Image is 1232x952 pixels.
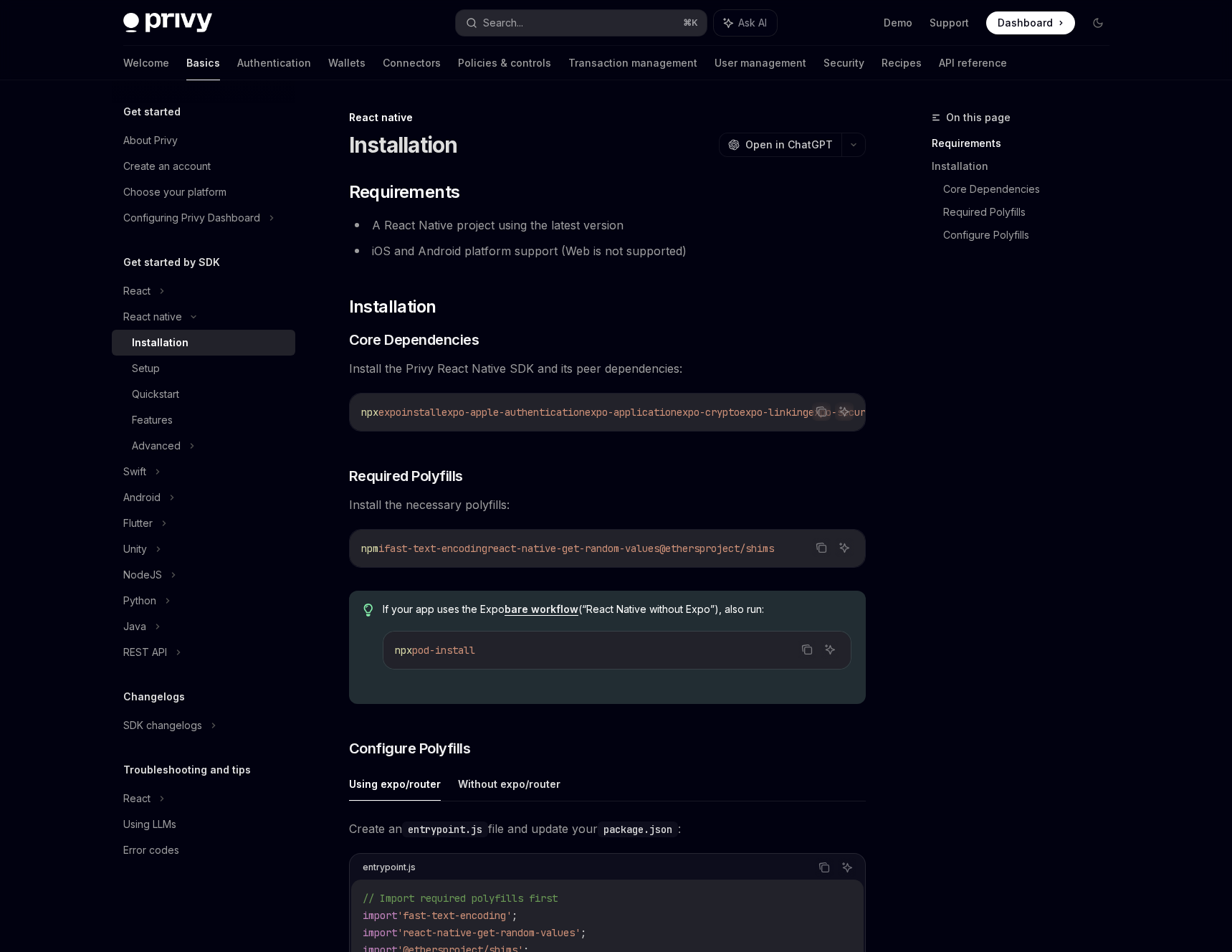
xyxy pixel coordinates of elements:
[112,381,295,407] a: Quickstart
[397,909,512,922] span: 'fast-text-encoding'
[808,406,906,419] span: expo-secure-store
[363,892,558,905] span: // Import required polyfills first
[123,592,156,609] div: Python
[123,761,251,779] h5: Troubleshooting and tips
[882,46,922,80] a: Recipes
[823,46,864,80] a: Security
[123,618,146,635] div: Java
[349,738,471,758] span: Configure Polyfills
[349,295,436,318] span: Installation
[884,16,912,30] a: Demo
[132,386,179,403] div: Quickstart
[441,406,585,419] span: expo-apple-authentication
[112,837,295,863] a: Error codes
[395,644,412,657] span: npx
[598,822,678,837] code: package.json
[123,209,260,227] div: Configuring Privy Dashboard
[383,602,851,617] span: If your app uses the Expo (“React Native without Expo”), also run:
[505,603,578,616] a: bare workflow
[986,11,1075,34] a: Dashboard
[123,308,182,325] div: React native
[939,46,1007,80] a: API reference
[402,822,488,837] code: entrypoint.js
[714,10,777,36] button: Ask AI
[123,463,146,480] div: Swift
[1087,11,1109,34] button: Toggle dark mode
[349,466,463,486] span: Required Polyfills
[943,178,1121,201] a: Core Dependencies
[378,406,401,419] span: expo
[112,153,295,179] a: Create an account
[328,46,366,80] a: Wallets
[112,407,295,433] a: Features
[123,13,212,33] img: dark logo
[112,179,295,205] a: Choose your platform
[458,767,560,801] button: Without expo/router
[581,926,586,939] span: ;
[715,46,806,80] a: User management
[838,858,856,877] button: Ask AI
[363,909,397,922] span: import
[932,132,1121,155] a: Requirements
[932,155,1121,178] a: Installation
[835,402,854,421] button: Ask AI
[363,604,373,617] svg: Tip
[798,640,816,659] button: Copy the contents from the code block
[132,437,181,454] div: Advanced
[349,330,479,350] span: Core Dependencies
[132,360,160,377] div: Setup
[378,542,384,555] span: i
[349,767,441,801] button: Using expo/router
[719,133,841,157] button: Open in ChatGPT
[812,538,831,557] button: Copy the contents from the code block
[132,334,188,351] div: Installation
[659,542,774,555] span: @ethersproject/shims
[349,495,866,515] span: Install the necessary polyfills:
[361,542,378,555] span: npm
[132,411,173,429] div: Features
[585,406,677,419] span: expo-application
[349,132,458,158] h1: Installation
[456,10,707,36] button: Search...⌘K
[112,356,295,381] a: Setup
[384,542,487,555] span: fast-text-encoding
[812,402,831,421] button: Copy the contents from the code block
[112,128,295,153] a: About Privy
[123,842,179,859] div: Error codes
[123,489,161,506] div: Android
[112,811,295,837] a: Using LLMs
[349,241,866,261] li: iOS and Android platform support (Web is not supported)
[738,16,767,30] span: Ask AI
[186,46,220,80] a: Basics
[383,46,441,80] a: Connectors
[123,688,185,705] h5: Changelogs
[835,538,854,557] button: Ask AI
[487,542,659,555] span: react-native-get-random-values
[123,644,167,661] div: REST API
[683,17,698,29] span: ⌘ K
[123,103,181,120] h5: Get started
[349,181,460,204] span: Requirements
[123,184,226,201] div: Choose your platform
[123,515,153,532] div: Flutter
[123,282,151,300] div: React
[123,254,220,271] h5: Get started by SDK
[123,132,178,149] div: About Privy
[943,201,1121,224] a: Required Polyfills
[998,16,1053,30] span: Dashboard
[123,46,169,80] a: Welcome
[361,406,378,419] span: npx
[363,858,416,877] div: entrypoint.js
[512,909,517,922] span: ;
[821,640,839,659] button: Ask AI
[930,16,969,30] a: Support
[123,541,147,558] div: Unity
[123,566,162,584] div: NodeJS
[677,406,740,419] span: expo-crypto
[745,138,833,152] span: Open in ChatGPT
[397,926,581,939] span: 'react-native-get-random-values'
[363,926,397,939] span: import
[349,819,866,839] span: Create an file and update your :
[740,406,808,419] span: expo-linking
[568,46,697,80] a: Transaction management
